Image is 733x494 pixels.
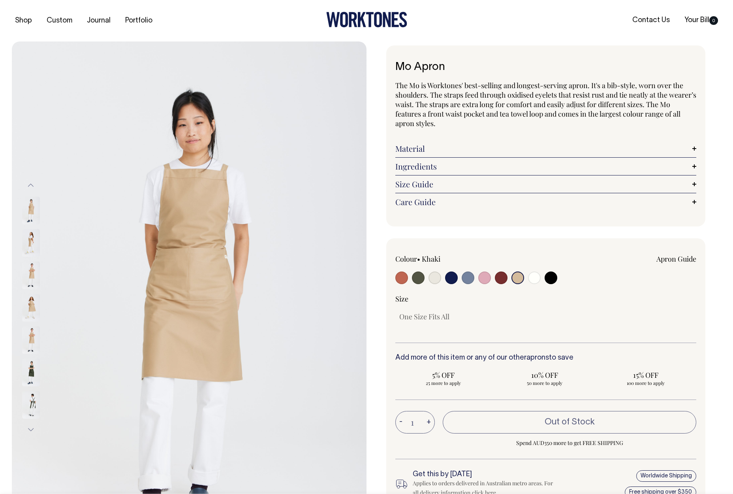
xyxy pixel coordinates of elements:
[25,421,37,439] button: Next
[25,177,37,194] button: Previous
[395,309,453,324] input: One Size Fits All
[399,380,488,386] span: 25 more to apply
[601,370,690,380] span: 15% OFF
[22,326,40,354] img: khaki
[500,380,589,386] span: 50 more to apply
[395,354,696,362] h6: Add more of this item or any of our other to save
[413,471,560,479] h6: Get this by [DATE]
[22,358,40,386] img: olive
[601,380,690,386] span: 100 more to apply
[84,14,114,27] a: Journal
[22,391,40,419] img: olive
[709,16,718,25] span: 0
[422,254,440,264] label: Khaki
[22,261,40,289] img: khaki
[395,179,696,189] a: Size Guide
[22,229,40,256] img: khaki
[395,294,696,304] div: Size
[496,368,593,388] input: 10% OFF 50 more to apply
[22,196,40,224] img: khaki
[545,418,595,426] span: Out of Stock
[443,411,696,433] button: Out of Stock
[526,354,549,361] a: aprons
[122,14,156,27] a: Portfolio
[12,14,35,27] a: Shop
[681,14,721,27] a: Your Bill0
[656,254,696,264] a: Apron Guide
[417,254,420,264] span: •
[395,144,696,153] a: Material
[399,370,488,380] span: 5% OFF
[598,368,694,388] input: 15% OFF 100 more to apply
[395,162,696,171] a: Ingredients
[395,254,516,264] div: Colour
[500,370,589,380] span: 10% OFF
[43,14,75,27] a: Custom
[22,294,40,321] img: khaki
[395,415,406,430] button: -
[423,415,435,430] button: +
[399,312,449,321] span: One Size Fits All
[395,81,696,128] span: The Mo is Worktones' best-selling and longest-serving apron. It's a bib-style, worn over the shou...
[629,14,673,27] a: Contact Us
[395,61,696,74] h1: Mo Apron
[443,438,696,448] span: Spend AUD350 more to get FREE SHIPPING
[395,197,696,207] a: Care Guide
[395,368,492,388] input: 5% OFF 25 more to apply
